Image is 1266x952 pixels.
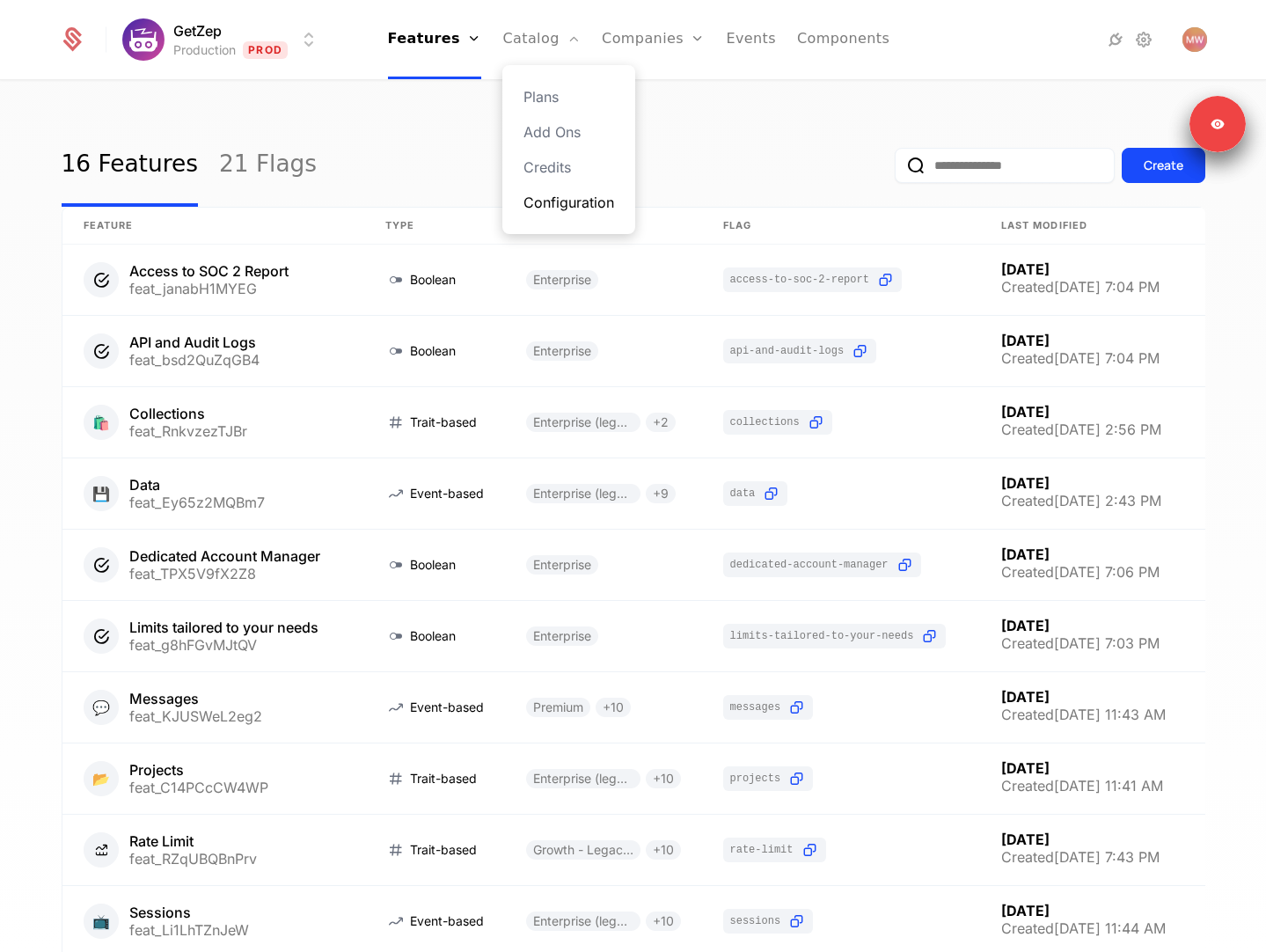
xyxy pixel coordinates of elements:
[523,121,614,143] a: Add Ons
[173,20,222,41] span: GetZep
[523,86,614,107] a: Plans
[122,18,165,61] img: GetZep
[128,20,319,59] button: Select environment
[173,41,236,59] div: Production
[1133,29,1154,50] a: Settings
[1182,27,1207,52] button: Open user button
[219,124,317,207] a: 21 Flags
[364,208,505,245] th: Type
[1144,157,1183,174] div: Create
[702,208,980,245] th: Flag
[523,192,614,213] a: Configuration
[523,157,614,178] a: Credits
[980,208,1187,245] th: Last Modified
[62,208,364,245] th: Feature
[62,124,198,207] a: 16 Features
[1182,27,1207,52] img: Matt Wood
[1105,29,1126,50] a: Integrations
[243,41,288,59] span: Prod
[1122,148,1205,183] button: Create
